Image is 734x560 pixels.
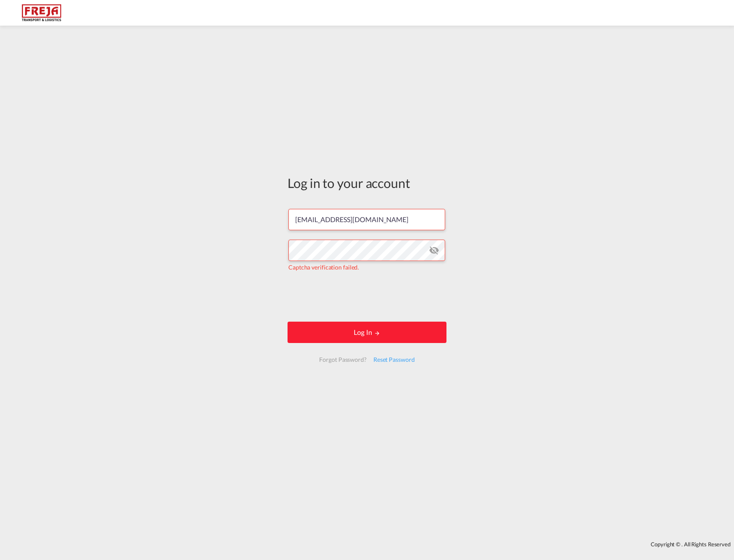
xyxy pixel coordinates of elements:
[370,352,418,367] div: Reset Password
[288,322,446,343] button: LOGIN
[429,245,439,255] md-icon: icon-eye-off
[302,280,432,313] iframe: reCAPTCHA
[13,3,70,23] img: 586607c025bf11f083711d99603023e7.png
[288,174,446,192] div: Log in to your account
[288,264,359,271] span: Captcha verification failed.
[316,352,370,367] div: Forgot Password?
[288,209,445,230] input: Enter email/phone number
